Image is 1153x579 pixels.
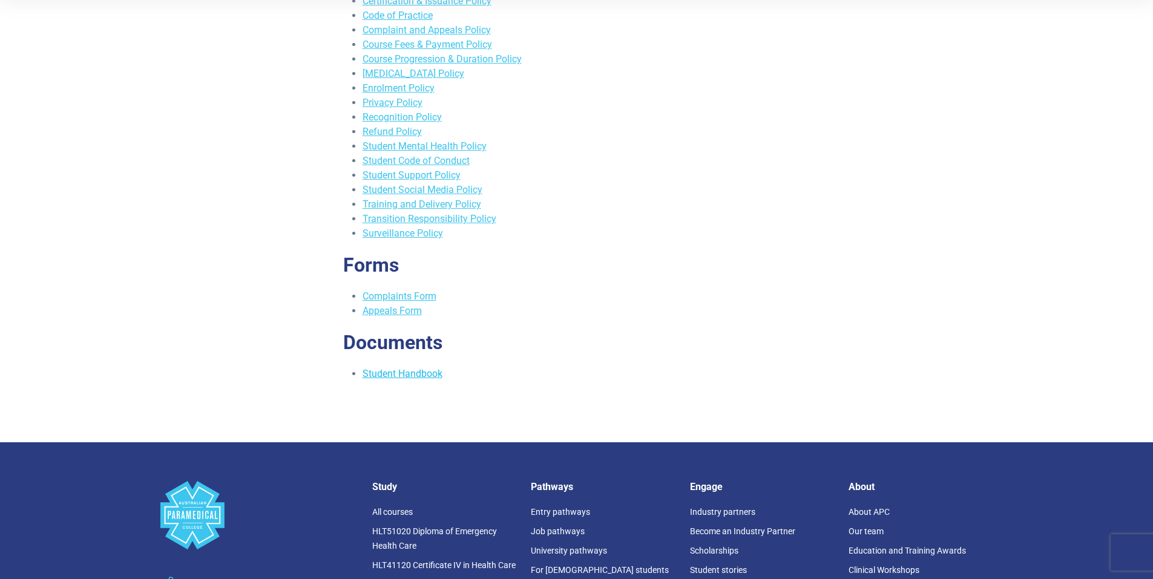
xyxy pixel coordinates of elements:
a: Become an Industry Partner [690,526,795,536]
a: University pathways [531,546,607,555]
a: Training and Delivery Policy [363,198,481,210]
a: Student stories [690,565,747,575]
a: Scholarships [690,546,738,555]
a: [MEDICAL_DATA] Policy [363,68,464,79]
a: Clinical Workshops [849,565,919,575]
a: For [DEMOGRAPHIC_DATA] students [531,565,669,575]
a: Student Handbook [363,368,442,379]
a: All courses [372,507,413,517]
a: Space [160,481,358,549]
a: Appeals Form [363,305,422,316]
a: Refund Policy [363,126,422,137]
a: Student Mental Health Policy [363,140,487,152]
a: HLT51020 Diploma of Emergency Health Care [372,526,497,551]
a: Enrolment Policy [363,82,435,94]
a: Transition Responsibility Policy [363,213,496,224]
a: Complaints Form [363,290,436,302]
h2: Forms [343,254,810,276]
a: Our team [849,526,884,536]
a: Privacy Policy [363,97,422,108]
a: Surveillance Policy [363,227,443,239]
a: Student Social Media Policy [363,184,482,195]
a: Complaint and Appeals Policy [363,24,491,36]
a: Industry partners [690,507,755,517]
a: Education and Training Awards [849,546,966,555]
h2: Documents [343,331,810,354]
a: Recognition Policy [363,111,442,123]
a: Student Code of Conduct [363,155,470,166]
a: Course Progression & Duration Policy [363,53,522,65]
a: Code of Practice [363,10,433,21]
a: About APC [849,507,890,517]
a: Student Support Policy [363,169,461,181]
h5: Pathways [531,481,675,492]
a: Course Fees & Payment Policy [363,39,492,50]
a: Job pathways [531,526,585,536]
a: HLT41120 Certificate IV in Health Care [372,560,516,570]
h5: Engage [690,481,835,492]
h5: About [849,481,993,492]
h5: Study [372,481,517,492]
a: Entry pathways [531,507,590,517]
